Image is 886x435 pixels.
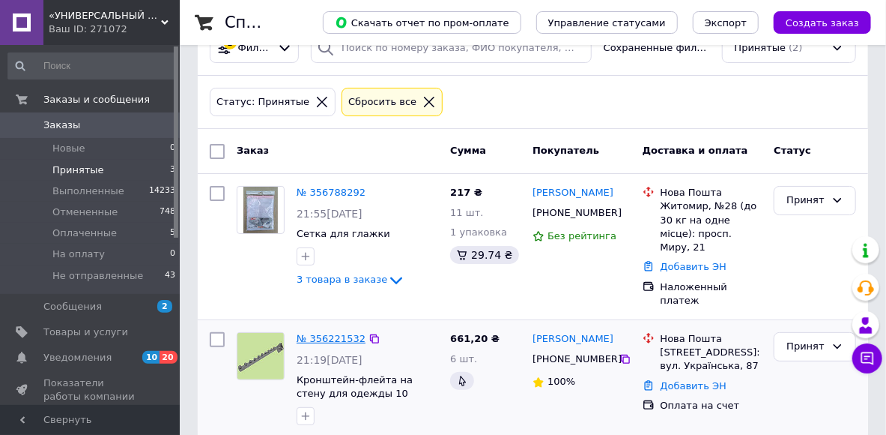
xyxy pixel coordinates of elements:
span: Доставка и оплата [643,145,748,156]
span: 217 ₴ [450,187,482,198]
a: [PERSON_NAME] [532,332,613,346]
span: 0 [170,142,175,155]
span: Показатели работы компании [43,376,139,403]
span: Товары и услуги [43,325,128,339]
span: 1 упаковка [450,226,507,238]
span: 661,20 ₴ [450,333,500,344]
a: Сетка для глажки [297,228,390,239]
a: № 356788292 [297,187,365,198]
span: Сумма [450,145,486,156]
button: Чат с покупателем [852,343,882,373]
span: 20 [160,351,177,364]
a: Кронштейн-флейта на стену для одежды 10 шариков 40 см [297,374,413,413]
img: Фото товару [243,187,279,233]
span: 2 [157,300,172,313]
button: Управление статусами [536,11,678,34]
span: Отмененные [52,205,118,219]
a: [PERSON_NAME] [532,186,613,200]
span: Оплаченные [52,226,117,240]
span: Статус [774,145,811,156]
span: Сохраненные фильтры: [604,41,710,55]
div: Принят [786,193,825,208]
span: 6 шт. [450,353,477,364]
div: Житомир, №28 (до 30 кг на одне місце): просп. Миру, 21 [661,199,762,254]
span: 21:19[DATE] [297,354,362,366]
span: Покупатель [532,145,599,156]
div: Статус: Принятые [213,94,312,110]
div: Сбросить все [345,94,419,110]
span: 43 [165,269,175,283]
a: Фото товару [237,332,285,380]
input: Поиск по номеру заказа, ФИО покупателя, номеру телефона, Email, номеру накладной [311,34,592,63]
a: 3 товара в заказе [297,274,405,285]
span: Создать заказ [786,17,859,28]
div: Нова Пошта [661,186,762,199]
span: 5 [170,226,175,240]
h1: Список заказов [225,13,354,31]
span: 11 шт. [450,207,483,218]
span: На оплату [52,247,105,261]
span: 100% [547,376,575,387]
span: 3 товара в заказе [297,274,387,285]
a: Добавить ЭН [661,261,726,272]
span: 3 [170,163,175,177]
span: Экспорт [705,17,747,28]
div: Ваш ID: 271072 [49,22,180,36]
span: Заказы [43,118,80,132]
div: Оплата на счет [661,399,762,412]
span: Новые [52,142,85,155]
div: Наложенный платеж [661,280,762,307]
span: [PHONE_NUMBER] [532,207,622,218]
span: Выполненные [52,184,124,198]
span: Без рейтинга [547,230,616,241]
span: 10 [142,351,160,364]
span: Не отправленные [52,269,143,283]
span: 14233 [149,184,175,198]
a: Добавить ЭН [661,380,726,391]
span: 21:55[DATE] [297,208,362,220]
div: Принят [786,339,825,355]
a: Фото товару [237,186,285,234]
button: Экспорт [693,11,759,34]
span: Сообщения [43,300,102,313]
div: [STREET_ADDRESS]: вул. Українська, 87 [661,346,762,373]
div: Нова Пошта [661,332,762,346]
span: Управление статусами [548,17,666,28]
span: (2) [789,42,802,53]
span: Уведомления [43,351,112,364]
img: Фото товару [237,333,284,379]
span: Заказы и сообщения [43,93,150,106]
button: Создать заказ [774,11,871,34]
span: «УНИВЕРСАЛЬНЫЙ БАЗАР» [49,9,161,22]
span: Принятые [735,41,786,55]
a: Создать заказ [759,16,871,28]
span: Фильтры [238,41,271,55]
span: 0 [170,247,175,261]
span: Заказ [237,145,269,156]
a: № 356221532 [297,333,365,344]
span: [PHONE_NUMBER] [532,353,622,364]
span: 748 [160,205,175,219]
button: Скачать отчет по пром-оплате [323,11,521,34]
div: 29.74 ₴ [450,246,518,264]
span: Скачать отчет по пром-оплате [335,16,509,29]
span: Принятые [52,163,104,177]
input: Поиск [7,52,177,79]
